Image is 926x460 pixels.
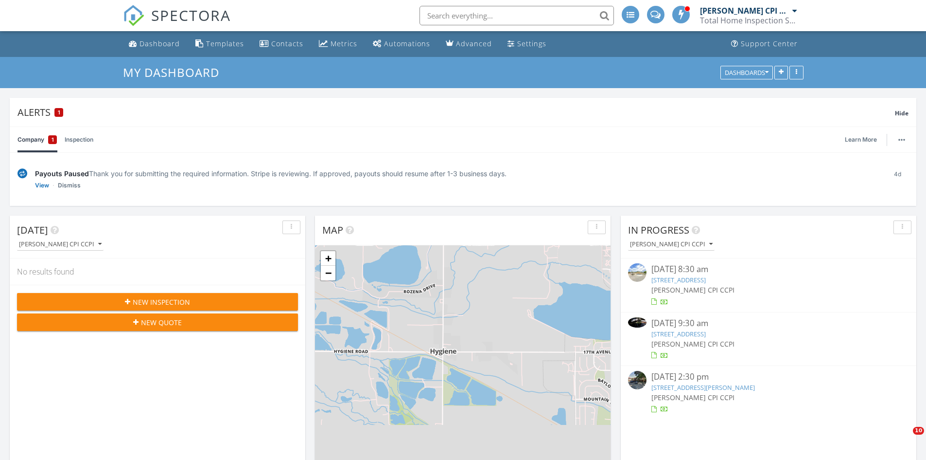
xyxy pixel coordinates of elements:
span: [PERSON_NAME] CPI CCPI [651,339,734,349]
span: New Inspection [133,297,190,307]
span: In Progress [628,223,689,237]
div: Support Center [741,39,798,48]
a: Advanced [442,35,496,53]
a: [DATE] 8:30 am [STREET_ADDRESS] [PERSON_NAME] CPI CCPI [628,263,909,307]
div: 4d [887,168,909,190]
div: [PERSON_NAME] CPI CCPI [19,241,102,248]
a: [STREET_ADDRESS] [651,276,706,284]
a: Automations (Advanced) [369,35,434,53]
div: Advanced [456,39,492,48]
div: Total Home Inspection Services LLC [700,16,797,25]
span: New Quote [141,317,182,328]
a: Dismiss [58,181,81,190]
a: [DATE] 2:30 pm [STREET_ADDRESS][PERSON_NAME] [PERSON_NAME] CPI CCPI [628,371,909,414]
a: Support Center [727,35,802,53]
img: streetview [628,371,646,389]
span: [DATE] [17,223,48,237]
span: [PERSON_NAME] CPI CCPI [651,285,734,294]
div: Dashboards [725,69,769,76]
span: Hide [895,109,909,117]
img: 9542322%2Fcover_photos%2FCNaDHMRVdeIWdDs7chtg%2Fsmall.jpeg [628,317,646,328]
span: Payouts Paused [35,169,89,178]
div: Settings [517,39,546,48]
div: Metrics [331,39,357,48]
span: 10 [913,427,924,435]
img: The Best Home Inspection Software - Spectora [123,5,144,26]
a: Dashboard [125,35,184,53]
div: [DATE] 9:30 am [651,317,886,330]
a: Metrics [315,35,361,53]
div: Contacts [271,39,303,48]
a: View [35,181,49,190]
div: Thank you for submitting the required information. Stripe is reviewing. If approved, payouts shou... [35,168,879,179]
a: [DATE] 9:30 am [STREET_ADDRESS] [PERSON_NAME] CPI CCPI [628,317,909,361]
div: [PERSON_NAME] CPI CCPI [700,6,790,16]
a: Settings [504,35,550,53]
a: Inspection [65,127,93,152]
a: Zoom out [321,266,335,280]
span: Map [322,223,343,237]
span: [PERSON_NAME] CPI CCPI [651,393,734,402]
img: under-review-2fe708636b114a7f4b8d.svg [17,168,27,179]
img: ellipsis-632cfdd7c38ec3a7d453.svg [898,139,905,141]
span: SPECTORA [151,5,231,25]
div: [DATE] 2:30 pm [651,371,886,383]
button: New Quote [17,313,298,331]
div: Automations [384,39,430,48]
button: Dashboards [720,66,773,79]
button: [PERSON_NAME] CPI CCPI [17,238,104,251]
span: 1 [52,135,54,145]
div: [DATE] 8:30 am [651,263,886,276]
input: Search everything... [419,6,614,25]
a: [STREET_ADDRESS] [651,330,706,338]
div: Templates [206,39,244,48]
div: Dashboard [140,39,180,48]
img: 9481405%2Fcover_photos%2FpjlR49dnlzzFwK87DNto%2Fsmall.jpeg [628,263,646,282]
div: No results found [10,258,305,285]
div: [PERSON_NAME] CPI CCPI [630,241,713,248]
a: Templates [192,35,248,53]
span: 1 [58,109,60,116]
a: Zoom in [321,251,335,266]
a: SPECTORA [123,13,231,34]
a: My Dashboard [123,64,227,80]
a: Company [17,127,57,152]
div: Alerts [17,106,895,119]
a: Contacts [256,35,307,53]
button: [PERSON_NAME] CPI CCPI [628,238,715,251]
a: Learn More [845,135,883,145]
iframe: Intercom live chat [893,427,916,450]
a: [STREET_ADDRESS][PERSON_NAME] [651,383,755,392]
button: New Inspection [17,293,298,311]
